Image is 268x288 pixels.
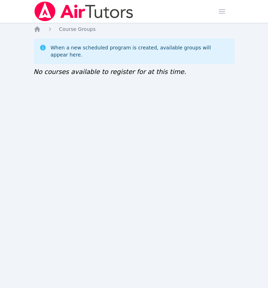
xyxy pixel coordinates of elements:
a: Course Groups [59,26,96,33]
div: When a new scheduled program is created, available groups will appear here. [51,44,229,58]
nav: Breadcrumb [34,26,235,33]
span: Course Groups [59,26,96,32]
span: No courses available to register for at this time. [34,68,186,75]
img: Air Tutors [34,1,134,21]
